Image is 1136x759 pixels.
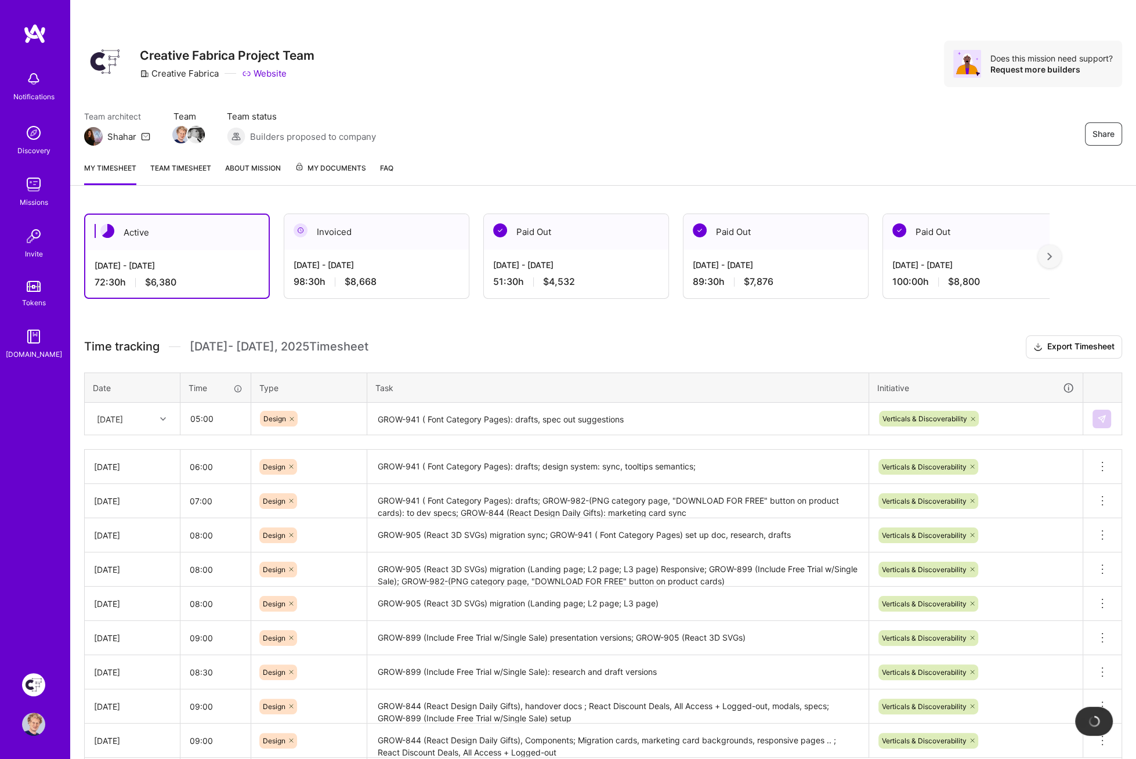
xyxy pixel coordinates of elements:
span: Design [263,702,285,711]
img: bell [22,67,45,91]
div: Tokens [22,297,46,309]
div: Paid Out [883,214,1068,250]
a: User Avatar [19,713,48,736]
div: Creative Fabrica [140,67,219,79]
i: icon CompanyGray [140,69,149,78]
span: Verticals & Discoverability [882,497,967,505]
div: 100:00 h [892,276,1058,288]
span: Design [263,668,285,677]
textarea: GROW-844 (React Design Daily Gifts), Components; Migration cards, marketing card backgrounds, res... [368,725,867,757]
img: loading [1087,714,1101,728]
textarea: GROW-844 (React Design Daily Gifts), handover docs ; React Discount Deals, All Access + Logged-ou... [368,691,867,722]
div: [DATE] - [DATE] [493,259,659,271]
textarea: GROW-899 (Include Free Trial w/Single Sale) presentation versions; GROW-905 (React 3D SVGs) [368,622,867,654]
textarea: GROW-905 (React 3D SVGs) migration (Landing page; L2 page; L3 page) [368,588,867,620]
img: Paid Out [693,223,707,237]
th: Task [367,373,869,403]
span: Verticals & Discoverability [882,462,967,471]
img: Team Member Avatar [172,126,190,143]
span: My Documents [295,162,366,175]
img: Builders proposed to company [227,127,245,146]
div: Invoiced [284,214,469,250]
span: Design [263,414,286,423]
input: HH:MM [180,554,251,585]
img: right [1047,252,1052,261]
a: My timesheet [84,162,136,185]
span: Design [263,565,285,574]
i: icon Download [1033,341,1043,353]
img: Paid Out [493,223,507,237]
div: Initiative [877,381,1075,395]
div: 51:30 h [493,276,659,288]
div: Request more builders [990,64,1113,75]
span: $6,380 [145,276,176,288]
span: Design [263,599,285,608]
div: Missions [20,196,48,208]
textarea: GROW-899 (Include Free Trial w/Single Sale): research and draft versions [368,656,867,688]
input: HH:MM [180,691,251,722]
input: HH:MM [180,520,251,551]
img: Invite [22,225,45,248]
textarea: GROW-941 ( Font Category Pages): drafts; GROW-982-(PNG category page, "DOWNLOAD FOR FREE" button ... [368,485,867,517]
img: Company Logo [84,41,126,82]
div: 72:30 h [95,276,259,288]
i: icon Mail [141,132,150,141]
span: [DATE] - [DATE] , 2025 Timesheet [190,339,368,354]
img: User Avatar [22,713,45,736]
span: Verticals & Discoverability [882,414,967,423]
div: Discovery [17,144,50,157]
a: Team Member Avatar [189,125,204,144]
input: HH:MM [180,657,251,688]
div: [DATE] - [DATE] [892,259,1058,271]
img: Creative Fabrica Project Team [22,673,45,696]
span: Time tracking [84,339,160,354]
a: About Mission [225,162,281,185]
img: Avatar [953,50,981,78]
input: HH:MM [180,725,251,756]
div: [DATE] [97,413,123,425]
th: Date [85,373,180,403]
img: teamwork [22,173,45,196]
a: My Documents [295,162,366,185]
div: [DATE] [94,598,171,610]
div: 89:30 h [693,276,859,288]
span: $7,876 [744,276,773,288]
span: $8,800 [948,276,980,288]
div: [DATE] [94,495,171,507]
textarea: GROW-941 ( Font Category Pages): drafts; design system: sync, tooltips semantics; [368,451,867,483]
div: [DATE] - [DATE] [95,259,259,272]
div: Notifications [13,91,55,103]
img: tokens [27,281,41,292]
span: Design [263,531,285,540]
a: Team Member Avatar [173,125,189,144]
span: Team architect [84,110,150,122]
textarea: GROW-905 (React 3D SVGs) migration sync; GROW-941 ( Font Category Pages) set up doc, research, dr... [368,519,867,551]
img: Team Architect [84,127,103,146]
div: [DATE] [94,529,171,541]
div: null [1092,410,1112,428]
div: [DATE] [94,632,171,644]
span: $4,532 [543,276,575,288]
div: [DOMAIN_NAME] [6,348,62,360]
textarea: GROW-905 (React 3D SVGs) migration (Landing page; L2 page; L3 page) Responsive; GROW-899 (Include... [368,554,867,585]
div: Paid Out [484,214,668,250]
input: HH:MM [180,623,251,653]
span: Verticals & Discoverability [882,702,967,711]
a: Website [242,67,287,79]
img: Submit [1097,414,1106,424]
span: Design [263,736,285,745]
span: Verticals & Discoverability [882,599,967,608]
img: Paid Out [892,223,906,237]
input: HH:MM [180,588,251,619]
img: guide book [22,325,45,348]
div: [DATE] [94,461,171,473]
div: [DATE] [94,700,171,713]
span: Design [263,634,285,642]
span: Team [173,110,204,122]
div: Active [85,215,269,250]
span: Verticals & Discoverability [882,668,967,677]
img: Invoiced [294,223,307,237]
div: Shahar [107,131,136,143]
a: Creative Fabrica Project Team [19,673,48,696]
span: Team status [227,110,376,122]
